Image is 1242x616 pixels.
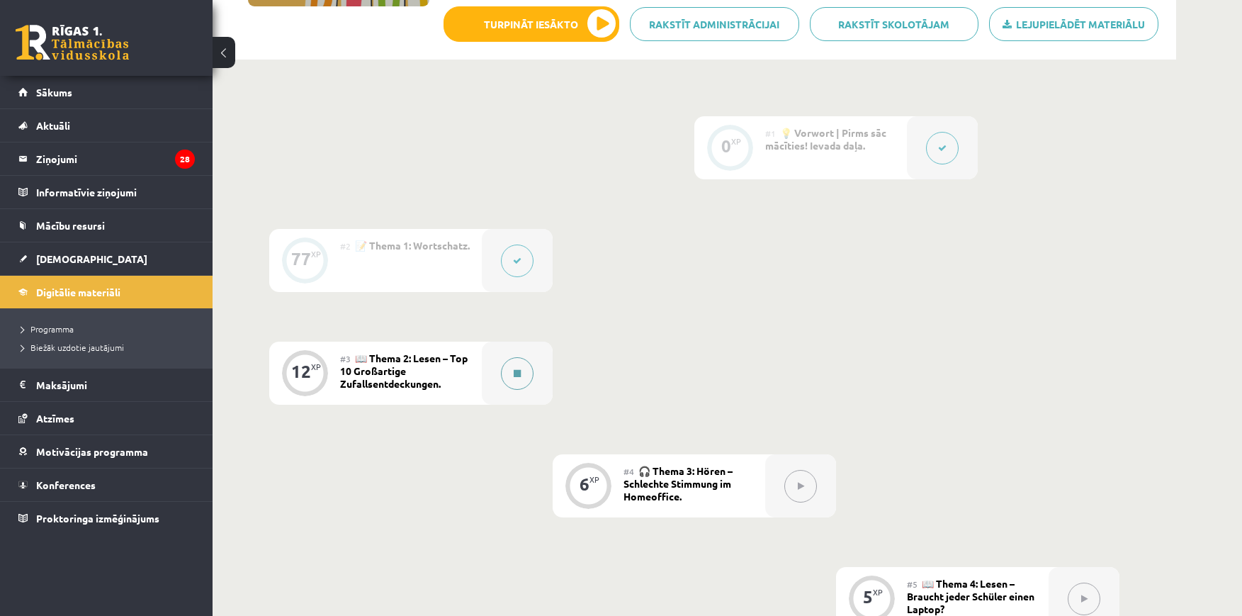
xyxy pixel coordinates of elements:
span: #3 [340,353,351,364]
a: Aktuāli [18,109,195,142]
a: Ziņojumi28 [18,142,195,175]
span: Sākums [36,86,72,99]
span: Programma [21,323,74,335]
button: Turpināt iesākto [444,6,619,42]
span: Mācību resursi [36,219,105,232]
a: Proktoringa izmēģinājums [18,502,195,534]
span: #4 [623,466,634,477]
legend: Maksājumi [36,369,195,401]
span: Digitālie materiāli [36,286,120,298]
div: XP [589,476,599,483]
span: Konferences [36,478,96,491]
span: [DEMOGRAPHIC_DATA] [36,252,147,265]
span: Atzīmes [36,412,74,425]
a: Atzīmes [18,402,195,435]
span: Proktoringa izmēģinājums [36,512,159,525]
a: Rakstīt administrācijai [630,7,799,41]
div: 6 [580,478,589,491]
span: 💡 Vorwort | Pirms sāc mācīties! Ievada daļa. [765,126,886,152]
a: Rīgas 1. Tālmācības vidusskola [16,25,129,60]
span: Aktuāli [36,119,70,132]
a: Programma [21,323,198,335]
a: Rakstīt skolotājam [810,7,979,41]
span: Motivācijas programma [36,445,148,458]
a: Digitālie materiāli [18,276,195,308]
span: Biežāk uzdotie jautājumi [21,342,124,353]
div: XP [873,588,883,596]
a: Maksājumi [18,369,195,401]
i: 28 [175,150,195,169]
span: #2 [340,240,351,252]
a: Biežāk uzdotie jautājumi [21,341,198,354]
span: #1 [765,128,776,139]
div: 12 [291,365,311,378]
a: Lejupielādēt materiālu [989,7,1158,41]
a: Informatīvie ziņojumi [18,176,195,208]
a: Konferences [18,469,195,501]
span: 🎧 Thema 3: Hören – Schlechte Stimmung im Homeoffice. [623,464,733,503]
a: Motivācijas programma [18,435,195,468]
div: XP [311,363,321,371]
a: Sākums [18,76,195,108]
a: [DEMOGRAPHIC_DATA] [18,242,195,275]
a: Mācību resursi [18,209,195,242]
span: 📝 Thema 1: Wortschatz. [355,239,470,252]
div: 0 [721,140,731,152]
span: 📖 Thema 4: Lesen – Braucht jeder Schüler einen Laptop? [907,577,1034,615]
div: XP [731,138,741,145]
legend: Informatīvie ziņojumi [36,176,195,208]
div: 5 [863,590,873,603]
legend: Ziņojumi [36,142,195,175]
div: 77 [291,252,311,265]
div: XP [311,250,321,258]
span: #5 [907,578,918,590]
span: 📖 Thema 2: Lesen – Top 10 Großartige Zufallsentdeckungen. [340,352,468,390]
